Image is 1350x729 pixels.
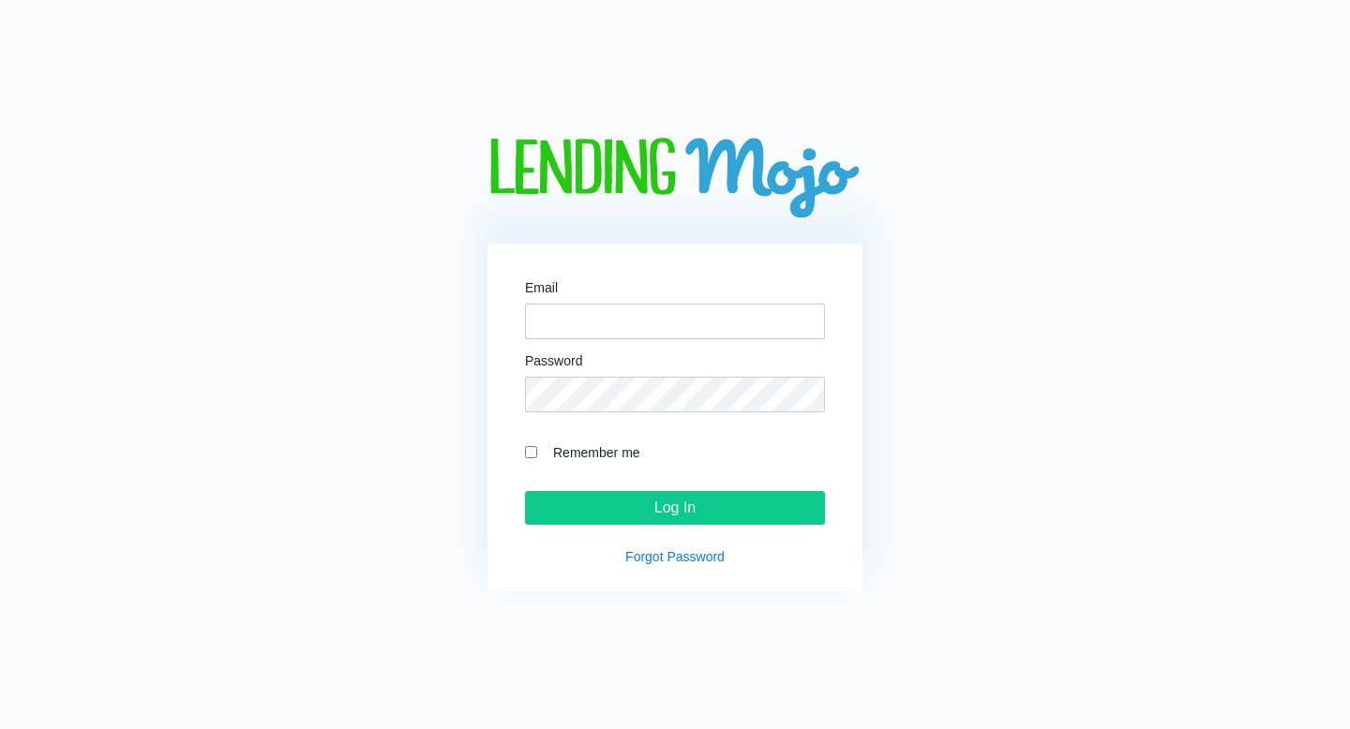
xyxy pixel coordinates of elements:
[487,138,862,221] img: logo-big.png
[525,281,558,294] label: Email
[525,354,582,367] label: Password
[525,491,825,525] input: Log In
[544,441,825,463] label: Remember me
[625,549,725,564] a: Forgot Password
